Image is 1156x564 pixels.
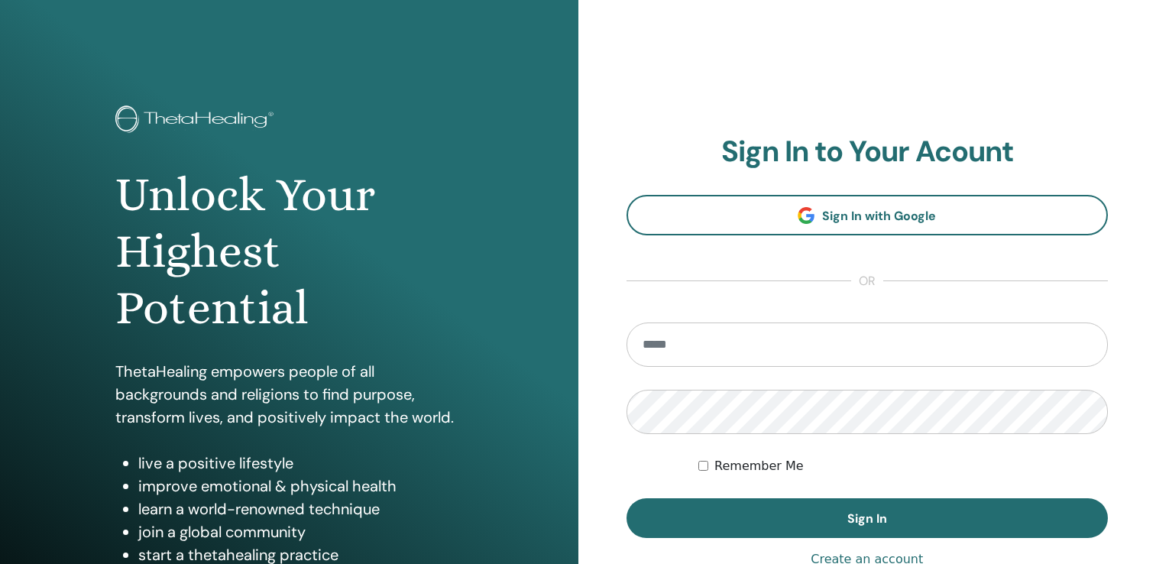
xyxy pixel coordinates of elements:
[822,208,936,224] span: Sign In with Google
[627,135,1109,170] h2: Sign In to Your Acount
[138,452,462,475] li: live a positive lifestyle
[627,498,1109,538] button: Sign In
[138,498,462,520] li: learn a world-renowned technique
[714,457,804,475] label: Remember Me
[847,511,887,527] span: Sign In
[627,195,1109,235] a: Sign In with Google
[851,272,883,290] span: or
[115,360,462,429] p: ThetaHealing empowers people of all backgrounds and religions to find purpose, transform lives, a...
[138,520,462,543] li: join a global community
[138,475,462,498] li: improve emotional & physical health
[698,457,1108,475] div: Keep me authenticated indefinitely or until I manually logout
[115,167,462,337] h1: Unlock Your Highest Potential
